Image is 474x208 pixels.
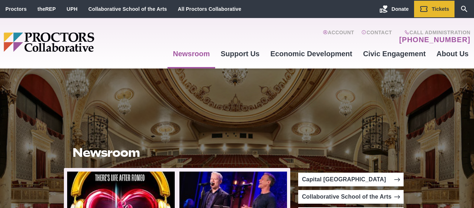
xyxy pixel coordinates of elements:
[265,44,358,63] a: Economic Development
[67,6,78,12] a: UPH
[397,30,470,35] span: Call Administration
[178,6,241,12] a: All Proctors Collaborative
[298,173,404,186] a: Capital [GEOGRAPHIC_DATA]
[432,6,449,12] span: Tickets
[431,44,474,63] a: About Us
[455,1,474,17] a: Search
[73,146,282,159] h1: Newsroom
[298,190,404,204] a: Collaborative School of the Arts
[358,44,431,63] a: Civic Engagement
[168,44,215,63] a: Newsroom
[323,30,354,44] a: Account
[374,1,414,17] a: Donate
[38,6,56,12] a: theREP
[215,44,265,63] a: Support Us
[399,35,470,44] a: [PHONE_NUMBER]
[88,6,167,12] a: Collaborative School of the Arts
[361,30,392,44] a: Contact
[392,6,409,12] span: Donate
[5,6,27,12] a: Proctors
[414,1,455,17] a: Tickets
[4,32,150,52] img: Proctors logo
